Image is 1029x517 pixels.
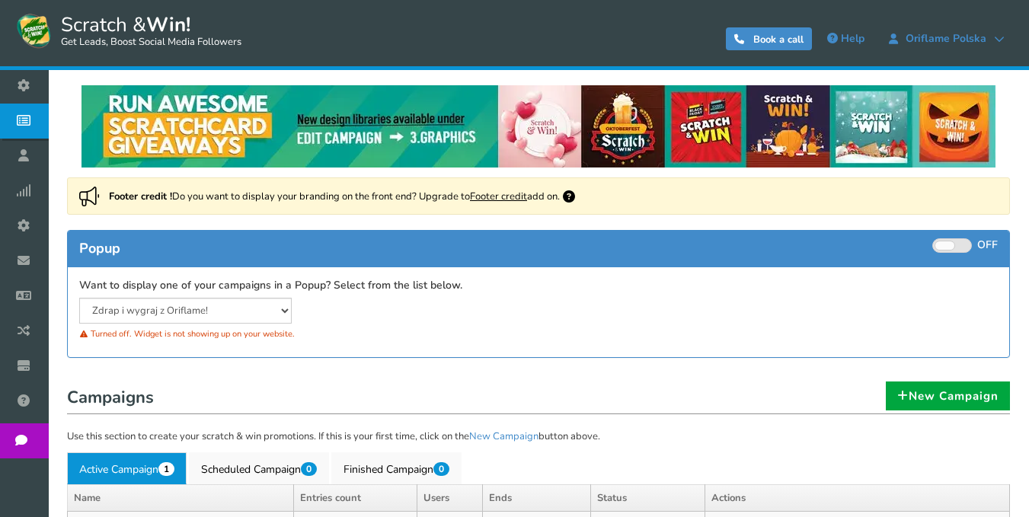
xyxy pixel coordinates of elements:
span: Popup [79,239,120,257]
div: Do you want to display your branding on the front end? Upgrade to add on. [67,177,1010,215]
th: Ends [482,484,590,512]
span: Oriflame Polska [898,33,994,45]
strong: Footer credit ! [109,190,172,203]
a: Footer credit [470,190,527,203]
img: Scratch and Win [15,11,53,49]
a: Active Campaign [67,452,187,484]
th: Actions [705,484,1010,512]
th: Users [417,484,482,512]
span: Book a call [753,33,804,46]
span: Help [841,31,864,46]
span: Scratch & [53,11,241,49]
a: Scratch &Win! Get Leads, Boost Social Media Followers [15,11,241,49]
a: Finished Campaign [331,452,462,484]
a: New Campaign [886,381,1010,410]
div: Turned off. Widget is not showing up on your website. [79,324,527,344]
th: Status [591,484,705,512]
a: Scheduled Campaign [189,452,329,484]
a: Help [820,27,872,51]
span: 0 [433,462,449,476]
small: Get Leads, Boost Social Media Followers [61,37,241,49]
span: 1 [158,462,174,476]
label: Want to display one of your campaigns in a Popup? Select from the list below. [79,279,462,293]
img: festival-poster-2020.webp [81,85,995,168]
p: Use this section to create your scratch & win promotions. If this is your first time, click on th... [67,429,1010,445]
strong: Win! [146,11,190,38]
th: Entries count [293,484,417,512]
a: Book a call [726,27,812,50]
a: New Campaign [469,429,538,443]
th: Name [68,484,294,512]
h1: Campaigns [67,384,1010,414]
span: OFF [977,238,998,252]
span: 0 [301,462,317,476]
